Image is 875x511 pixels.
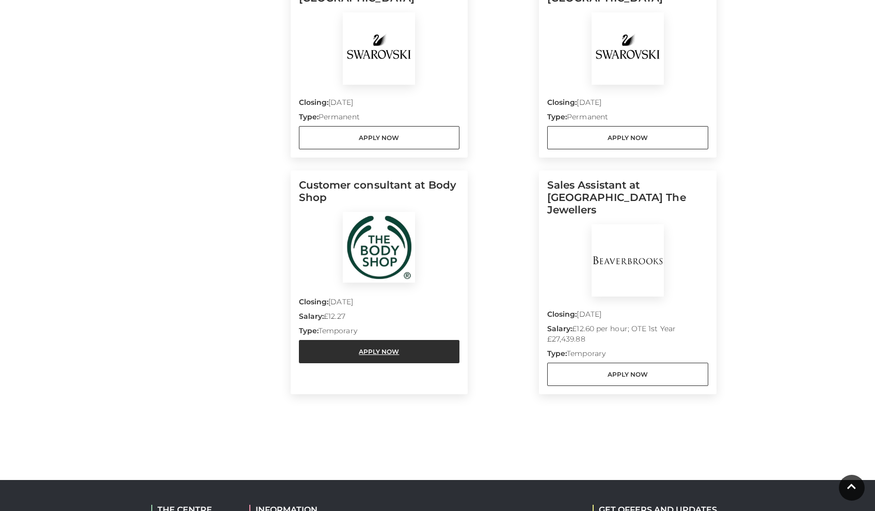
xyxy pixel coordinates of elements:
[299,112,460,126] p: Permanent
[343,212,415,283] img: Body Shop
[299,326,319,335] strong: Type:
[547,112,708,126] p: Permanent
[343,12,415,85] img: Swarovski
[547,309,577,319] strong: Closing:
[547,179,708,224] h5: Sales Assistant at [GEOGRAPHIC_DATA] The Jewellers
[547,324,572,333] strong: Salary:
[299,126,460,149] a: Apply Now
[299,312,324,321] strong: Salary:
[299,326,460,340] p: Temporary
[299,297,460,311] p: [DATE]
[547,112,567,121] strong: Type:
[299,98,329,107] strong: Closing:
[547,98,577,107] strong: Closing:
[299,311,460,326] p: £12.27
[547,323,708,348] p: £12.60 per hour; OTE 1st Year £27,439.88
[299,112,319,121] strong: Type:
[592,12,664,85] img: Swarovski
[547,363,708,386] a: Apply Now
[547,97,708,112] p: [DATE]
[592,224,664,297] img: BeaverBrooks The Jewellers
[299,340,460,363] a: Apply Now
[299,97,460,112] p: [DATE]
[299,297,329,306] strong: Closing:
[547,126,708,149] a: Apply Now
[299,179,460,212] h5: Customer consultant at Body Shop
[547,348,708,363] p: Temporary
[547,349,567,358] strong: Type:
[547,309,708,323] p: [DATE]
